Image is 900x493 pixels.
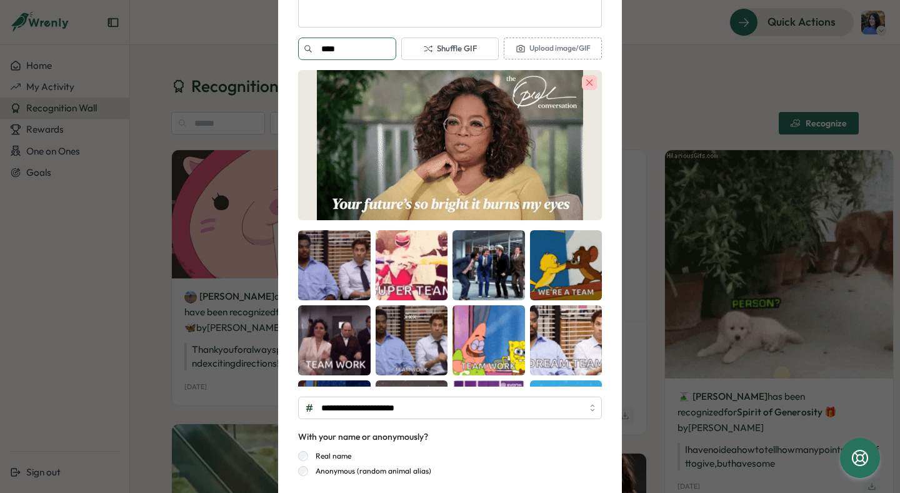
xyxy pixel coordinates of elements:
[298,70,602,220] img: gif
[401,38,499,60] button: Shuffle GIF
[308,466,431,476] label: Anonymous (random animal alias)
[423,43,477,54] span: Shuffle GIF
[298,430,428,444] div: With your name or anonymously?
[308,451,351,461] label: Real name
